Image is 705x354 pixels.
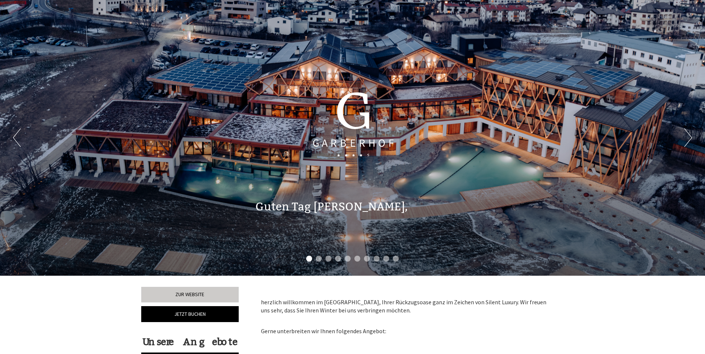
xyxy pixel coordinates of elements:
button: Next [684,128,692,147]
div: Unsere Angebote [141,335,239,349]
h1: Guten Tag [PERSON_NAME], [255,201,408,213]
a: Zur Website [141,287,239,302]
button: Previous [13,128,21,147]
a: Jetzt buchen [141,306,239,322]
p: herzlich willkommen im [GEOGRAPHIC_DATA], Ihrer Rückzugsoase ganz im Zeichen von Silent Luxury. W... [261,298,553,315]
p: Gerne unterbreiten wir Ihnen folgendes Angebot: [261,318,553,335]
